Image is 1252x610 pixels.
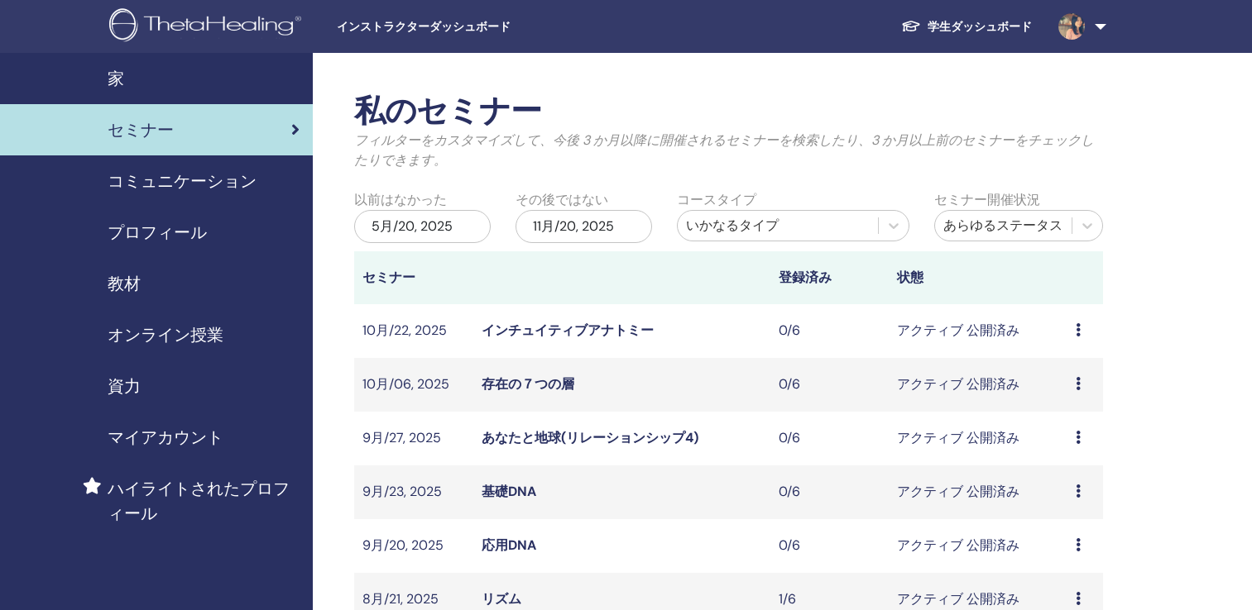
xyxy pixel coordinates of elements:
[482,536,536,554] a: 応用DNA
[889,412,1067,465] td: アクティブ 公開済み
[677,190,756,210] label: コースタイプ
[108,117,174,142] span: セミナー
[770,519,890,573] td: 0/6
[354,210,491,243] div: 5月/20, 2025
[482,322,654,339] a: インチュイティブアナトミー
[354,251,473,304] th: セミナー
[770,465,890,519] td: 0/6
[108,169,257,193] span: コミュニケーション
[108,66,124,91] span: 家
[354,465,473,519] td: 9月/23, 2025
[482,375,574,393] a: 存在の７つの層
[354,412,473,465] td: 9月/27, 2025
[108,220,207,245] span: プロフィール
[354,131,1103,170] p: フィルターをカスタマイズして、今後 3 か月以降に開催されるセミナーを検索したり、3 か月以上前のセミナーをチェックしたりできます。
[901,19,921,33] img: graduation-cap-white.svg
[354,358,473,412] td: 10月/06, 2025
[354,519,473,573] td: 9月/20, 2025
[108,374,141,398] span: 資力
[889,519,1067,573] td: アクティブ 公開済み
[482,590,521,608] a: リズム
[770,358,890,412] td: 0/6
[770,251,890,304] th: 登録済み
[770,304,890,358] td: 0/6
[516,190,608,210] label: その後ではない
[943,216,1063,236] div: あらゆるステータス
[354,304,473,358] td: 10月/22, 2025
[889,304,1067,358] td: アクティブ 公開済み
[934,190,1040,210] label: セミナー開催状況
[108,476,300,526] span: ハイライトされたプロフィール
[889,251,1067,304] th: 状態
[770,412,890,465] td: 0/6
[354,190,447,210] label: 以前はなかった
[354,93,1103,131] h2: 私のセミナー
[889,465,1067,519] td: アクティブ 公開済み
[888,12,1045,42] a: 学生ダッシュボード
[108,425,223,450] span: マイアカウント
[889,358,1067,412] td: アクティブ 公開済み
[108,322,223,347] span: オンライン授業
[482,429,698,446] a: あなたと地球(リレーションシップ4)
[686,216,871,236] div: いかなるタイプ
[482,483,536,500] a: 基礎DNA
[516,210,652,243] div: 11月/20, 2025
[108,271,141,296] span: 教材
[337,18,585,36] span: インストラクターダッシュボード
[109,8,307,45] img: logo.png
[1058,13,1085,40] img: default.jpg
